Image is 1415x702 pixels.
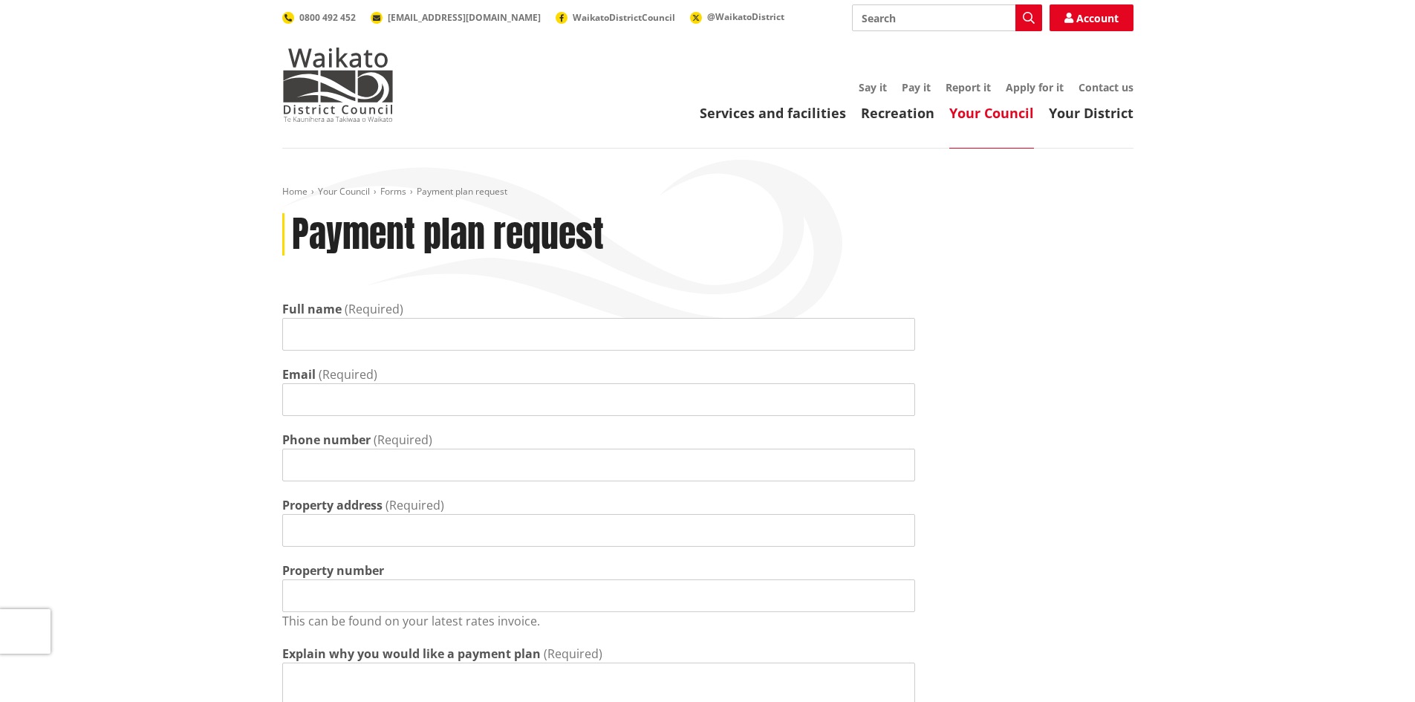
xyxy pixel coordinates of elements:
[388,11,541,24] span: [EMAIL_ADDRESS][DOMAIN_NAME]
[282,496,383,514] label: Property address
[1006,80,1064,94] a: Apply for it
[852,4,1042,31] input: Search input
[859,80,887,94] a: Say it
[282,185,308,198] a: Home
[282,300,342,318] label: Full name
[380,185,406,198] a: Forms
[949,104,1034,122] a: Your Council
[282,48,394,122] img: Waikato District Council - Te Kaunihera aa Takiwaa o Waikato
[318,185,370,198] a: Your Council
[292,213,604,256] h1: Payment plan request
[556,11,675,24] a: WaikatoDistrictCouncil
[544,646,602,662] span: (Required)
[690,10,784,23] a: @WaikatoDistrict
[282,186,1133,198] nav: breadcrumb
[386,497,444,513] span: (Required)
[861,104,934,122] a: Recreation
[1079,80,1133,94] a: Contact us
[946,80,991,94] a: Report it
[573,11,675,24] span: WaikatoDistrictCouncil
[345,301,403,317] span: (Required)
[902,80,931,94] a: Pay it
[1049,104,1133,122] a: Your District
[700,104,846,122] a: Services and facilities
[707,10,784,23] span: @WaikatoDistrict
[417,185,507,198] span: Payment plan request
[371,11,541,24] a: [EMAIL_ADDRESS][DOMAIN_NAME]
[299,11,356,24] span: 0800 492 452
[282,11,356,24] a: 0800 492 452
[319,366,377,383] span: (Required)
[374,432,432,448] span: (Required)
[282,365,316,383] label: Email
[282,612,915,630] p: This can be found on your latest rates invoice.
[282,645,541,663] label: Explain why you would like a payment plan
[1050,4,1133,31] a: Account
[282,562,384,579] label: Property number
[282,431,371,449] label: Phone number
